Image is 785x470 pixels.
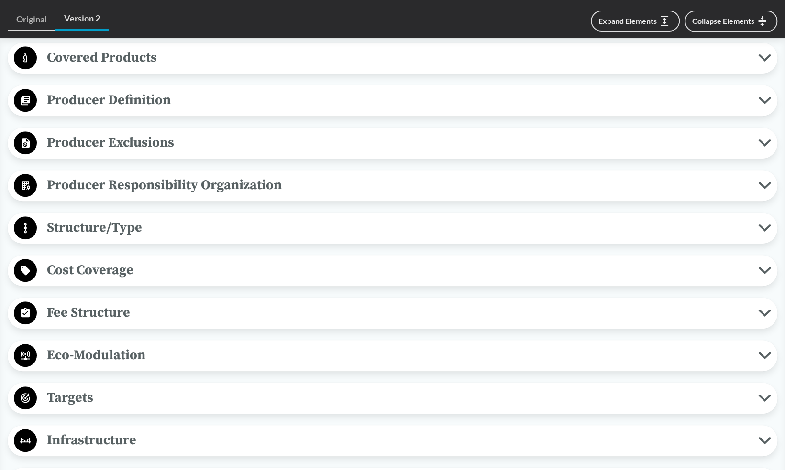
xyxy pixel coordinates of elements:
span: Producer Responsibility Organization [37,174,758,196]
span: Fee Structure [37,302,758,323]
button: Structure/Type [11,216,774,240]
button: Producer Responsibility Organization [11,173,774,198]
button: Infrastructure [11,428,774,453]
button: Covered Products [11,46,774,70]
button: Eco-Modulation [11,343,774,368]
span: Producer Definition [37,89,758,111]
button: Producer Definition [11,88,774,113]
span: Structure/Type [37,217,758,238]
span: Infrastructure [37,429,758,451]
button: Fee Structure [11,301,774,325]
a: Version 2 [55,8,109,31]
span: Covered Products [37,47,758,68]
span: Eco-Modulation [37,344,758,366]
button: Targets [11,386,774,410]
button: Producer Exclusions [11,131,774,155]
a: Original [8,9,55,31]
button: Cost Coverage [11,258,774,283]
span: Cost Coverage [37,259,758,281]
span: Producer Exclusions [37,132,758,153]
button: Collapse Elements [685,11,777,32]
button: Expand Elements [591,11,680,32]
span: Targets [37,387,758,408]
